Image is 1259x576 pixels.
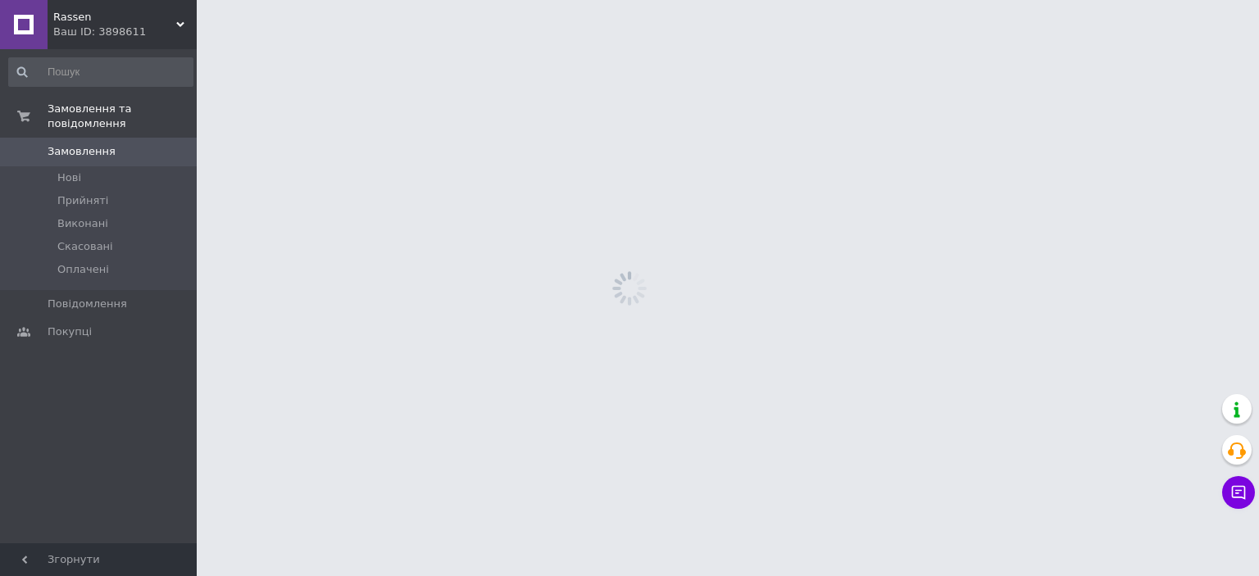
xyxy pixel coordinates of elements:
[8,57,193,87] input: Пошук
[53,25,197,39] div: Ваш ID: 3898611
[1222,476,1255,509] button: Чат з покупцем
[57,170,81,185] span: Нові
[48,297,127,311] span: Повідомлення
[57,193,108,208] span: Прийняті
[57,216,108,231] span: Виконані
[48,144,116,159] span: Замовлення
[48,102,197,131] span: Замовлення та повідомлення
[57,262,109,277] span: Оплачені
[53,10,176,25] span: Rassen
[57,239,113,254] span: Скасовані
[48,324,92,339] span: Покупці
